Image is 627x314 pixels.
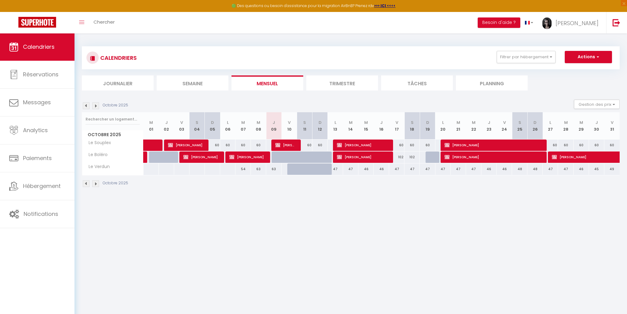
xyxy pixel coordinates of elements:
[543,163,558,175] div: 47
[466,163,481,175] div: 47
[389,140,404,151] div: 60
[82,130,143,139] span: Octobre 2025
[527,163,543,175] div: 48
[389,163,404,175] div: 47
[143,112,159,140] th: 01
[196,120,198,125] abbr: S
[503,120,506,125] abbr: V
[574,163,589,175] div: 46
[445,151,542,163] span: [PERSON_NAME]
[497,51,556,63] button: Filtrer par hébergement
[497,163,512,175] div: 46
[451,163,466,175] div: 47
[319,120,322,125] abbr: D
[94,19,115,25] span: Chercher
[103,180,128,186] p: Octobre 2025
[589,163,604,175] div: 45
[574,112,589,140] th: 29
[275,139,296,151] span: [PERSON_NAME]
[229,151,265,163] span: [PERSON_NAME]
[364,120,368,125] abbr: M
[24,210,58,218] span: Notifications
[389,151,404,163] div: 102
[604,140,620,151] div: 60
[481,112,497,140] th: 23
[23,43,55,51] span: Calendriers
[445,139,542,151] span: [PERSON_NAME]
[328,112,343,140] th: 13
[349,120,353,125] abbr: M
[556,19,598,27] span: [PERSON_NAME]
[189,112,205,140] th: 04
[312,112,328,140] th: 12
[157,75,228,90] li: Semaine
[552,151,622,163] span: [PERSON_NAME]
[83,163,111,170] span: Le Verdun
[457,120,460,125] abbr: M
[589,140,604,151] div: 60
[404,163,420,175] div: 47
[251,163,266,175] div: 63
[472,120,476,125] abbr: M
[103,102,128,108] p: Octobre 2025
[374,3,396,8] strong: >>> ICI <<<<
[527,112,543,140] th: 26
[288,120,291,125] abbr: V
[335,120,336,125] abbr: L
[533,120,537,125] abbr: D
[235,140,251,151] div: 60
[518,120,521,125] abbr: S
[337,151,388,163] span: [PERSON_NAME]
[343,163,358,175] div: 47
[297,112,312,140] th: 11
[420,112,435,140] th: 19
[83,140,113,146] span: Le Souplex
[23,98,51,106] span: Messages
[466,112,481,140] th: 22
[497,112,512,140] th: 24
[380,120,383,125] abbr: J
[337,139,388,151] span: [PERSON_NAME]
[227,120,229,125] abbr: L
[89,12,119,33] a: Chercher
[396,120,398,125] abbr: V
[251,140,266,151] div: 60
[604,112,620,140] th: 31
[589,112,604,140] th: 30
[86,114,140,125] input: Rechercher un logement...
[358,112,374,140] th: 15
[613,19,620,26] img: logout
[251,112,266,140] th: 08
[18,17,56,28] img: Super Booking
[542,17,552,29] img: ...
[281,112,297,140] th: 10
[149,120,153,125] abbr: M
[543,112,558,140] th: 27
[426,120,429,125] abbr: D
[411,120,414,125] abbr: S
[328,163,343,175] div: 47
[257,120,260,125] abbr: M
[381,75,453,90] li: Tâches
[558,112,573,140] th: 28
[512,163,527,175] div: 48
[306,75,378,90] li: Trimestre
[220,140,235,151] div: 60
[442,120,444,125] abbr: L
[23,71,59,78] span: Réservations
[404,151,420,163] div: 102
[83,151,109,158] span: Le Boléro
[565,51,612,63] button: Actions
[231,75,303,90] li: Mensuel
[343,112,358,140] th: 14
[389,112,404,140] th: 17
[420,140,435,151] div: 60
[180,120,183,125] abbr: V
[404,140,420,151] div: 60
[579,120,583,125] abbr: M
[235,112,251,140] th: 07
[23,126,48,134] span: Analytics
[543,140,558,151] div: 60
[266,163,281,175] div: 63
[512,112,527,140] th: 25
